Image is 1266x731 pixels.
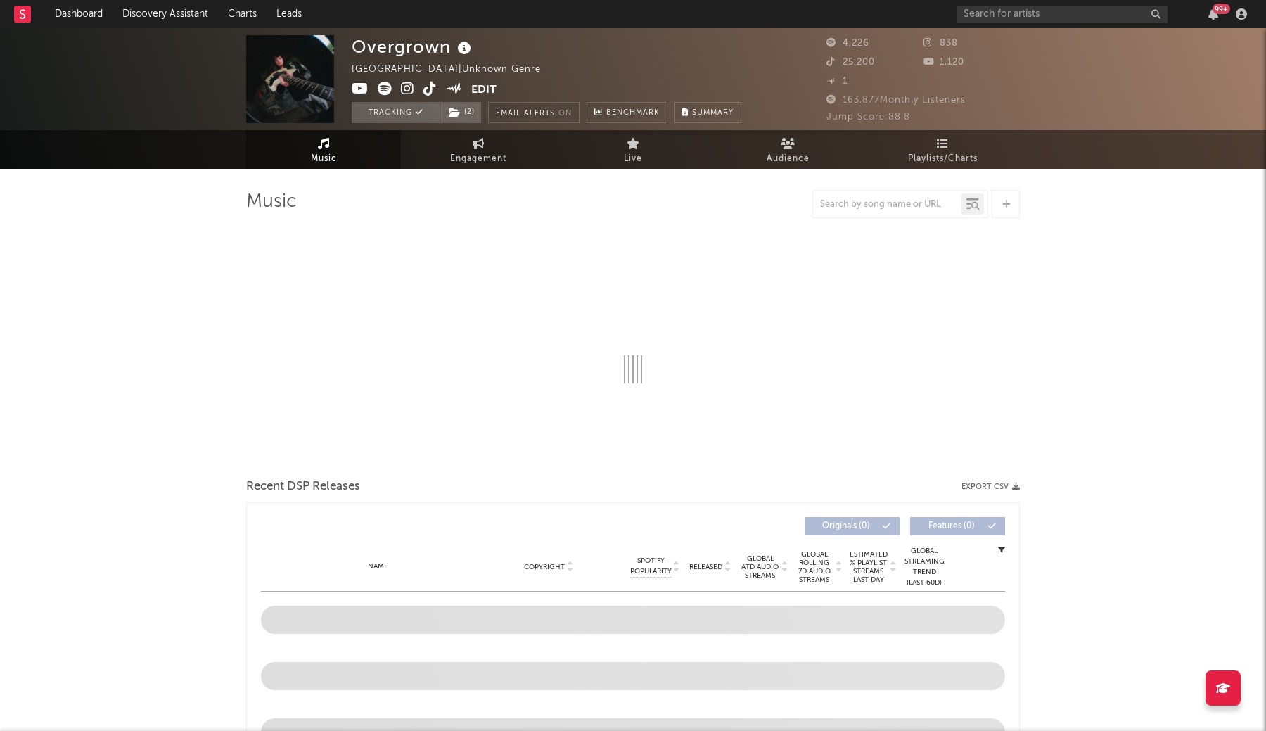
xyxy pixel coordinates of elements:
[352,102,440,123] button: Tracking
[450,151,506,167] span: Engagement
[624,151,642,167] span: Live
[957,6,1168,23] input: Search for artists
[814,522,878,530] span: Originals ( 0 )
[795,550,833,584] span: Global Rolling 7D Audio Streams
[246,478,360,495] span: Recent DSP Releases
[587,102,667,123] a: Benchmark
[1208,8,1218,20] button: 99+
[826,113,910,122] span: Jump Score: 88.8
[923,58,964,67] span: 1,120
[903,546,945,588] div: Global Streaming Trend (Last 60D)
[689,563,722,571] span: Released
[741,554,779,580] span: Global ATD Audio Streams
[606,105,660,122] span: Benchmark
[556,130,710,169] a: Live
[826,39,869,48] span: 4,226
[826,58,875,67] span: 25,200
[805,517,900,535] button: Originals(0)
[289,561,468,572] div: Name
[923,39,958,48] span: 838
[524,563,565,571] span: Copyright
[826,77,848,86] span: 1
[692,109,734,117] span: Summary
[674,102,741,123] button: Summary
[440,102,481,123] button: (2)
[246,130,401,169] a: Music
[558,110,572,117] em: On
[471,82,497,99] button: Edit
[919,522,984,530] span: Features ( 0 )
[908,151,978,167] span: Playlists/Charts
[961,483,1020,491] button: Export CSV
[488,102,580,123] button: Email AlertsOn
[849,550,888,584] span: Estimated % Playlist Streams Last Day
[401,130,556,169] a: Engagement
[311,151,337,167] span: Music
[630,556,672,577] span: Spotify Popularity
[440,102,482,123] span: ( 2 )
[710,130,865,169] a: Audience
[352,35,475,58] div: Overgrown
[767,151,810,167] span: Audience
[910,517,1005,535] button: Features(0)
[1213,4,1230,14] div: 99 +
[826,96,966,105] span: 163,877 Monthly Listeners
[865,130,1020,169] a: Playlists/Charts
[813,199,961,210] input: Search by song name or URL
[352,61,557,78] div: [GEOGRAPHIC_DATA] | Unknown Genre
